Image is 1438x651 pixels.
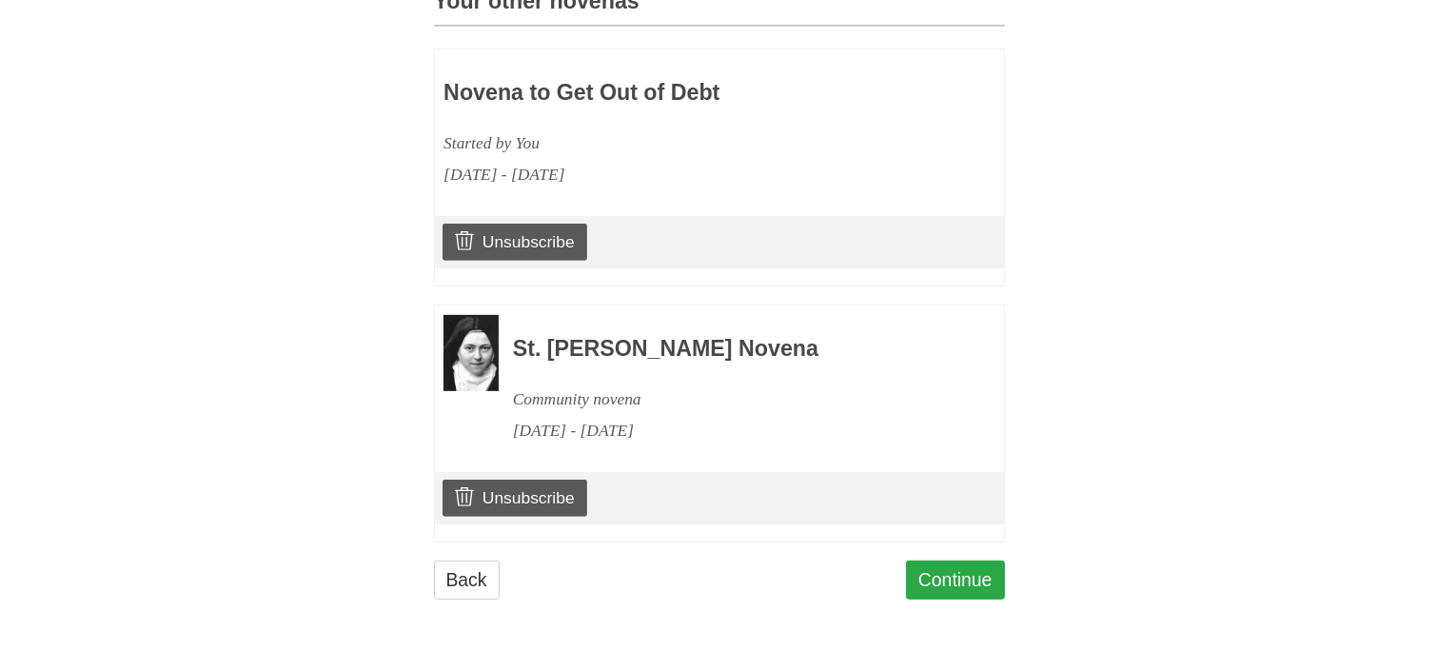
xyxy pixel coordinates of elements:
[513,384,953,415] div: Community novena
[513,337,953,362] h3: St. [PERSON_NAME] Novena
[443,81,883,106] h3: Novena to Get Out of Debt
[443,159,883,190] div: [DATE] - [DATE]
[443,128,883,159] div: Started by You
[443,224,586,260] a: Unsubscribe
[434,561,500,600] a: Back
[443,315,499,391] img: Novena image
[443,480,586,516] a: Unsubscribe
[513,415,953,446] div: [DATE] - [DATE]
[906,561,1005,600] a: Continue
